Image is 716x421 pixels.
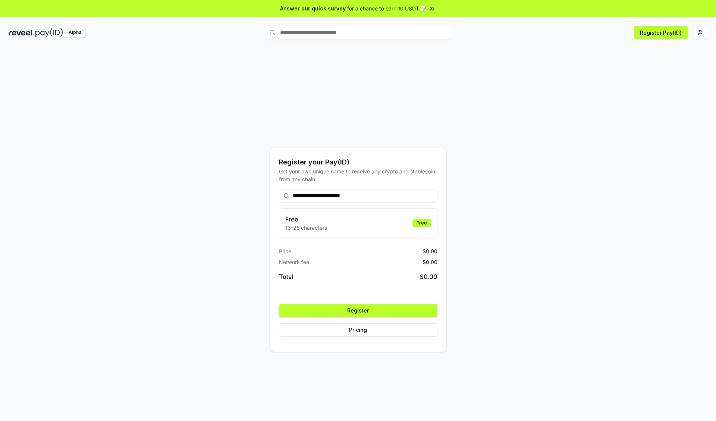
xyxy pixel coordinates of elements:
[285,224,327,232] p: 13-25 characters
[280,4,346,12] span: Answer our quick survey
[279,323,437,337] button: Pricing
[423,247,437,255] span: $ 0.00
[634,26,688,39] button: Register Pay(ID)
[279,167,437,183] div: Get your own unique name to receive any crypto and stablecoin, from any chain
[279,258,309,266] span: Network fee
[35,28,63,37] img: pay_id
[285,215,327,224] h3: Free
[279,272,293,281] span: Total
[9,28,34,37] img: reveel_dark
[412,219,431,227] div: Free
[65,28,85,37] div: Alpha
[279,304,437,317] button: Register
[279,157,437,167] div: Register your Pay(ID)
[423,258,437,266] span: $ 0.00
[347,4,427,12] span: for a chance to earn 10 USDT 📝
[420,272,437,281] span: $ 0.00
[279,247,291,255] span: Price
